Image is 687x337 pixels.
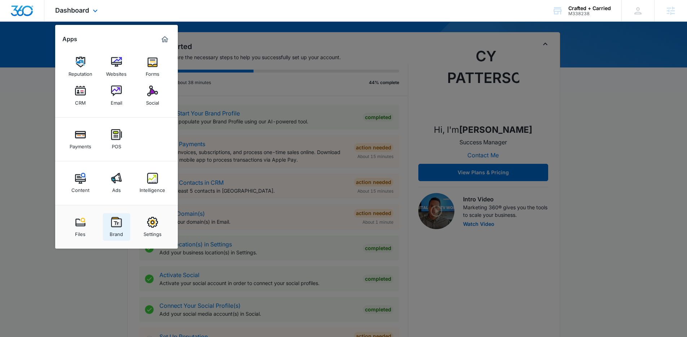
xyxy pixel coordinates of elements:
a: Files [67,213,94,241]
div: Email [111,96,122,106]
a: POS [103,126,130,153]
h2: Apps [62,36,77,43]
a: CRM [67,82,94,109]
a: Reputation [67,53,94,80]
div: CRM [75,96,86,106]
a: Payments [67,126,94,153]
div: Social [146,96,159,106]
div: Content [71,184,89,193]
a: Content [67,169,94,197]
div: Intelligence [140,184,165,193]
a: Websites [103,53,130,80]
a: Intelligence [139,169,166,197]
div: Brand [110,228,123,237]
a: Settings [139,213,166,241]
a: Marketing 360® Dashboard [159,34,171,45]
div: Websites [106,67,127,77]
span: Dashboard [55,6,89,14]
div: Settings [144,228,162,237]
a: Forms [139,53,166,80]
div: Reputation [69,67,92,77]
a: Brand [103,213,130,241]
div: Ads [112,184,121,193]
div: account id [568,11,611,16]
div: POS [112,140,121,149]
div: Forms [146,67,159,77]
a: Ads [103,169,130,197]
div: account name [568,5,611,11]
div: Payments [70,140,91,149]
a: Email [103,82,130,109]
a: Social [139,82,166,109]
div: Files [75,228,85,237]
